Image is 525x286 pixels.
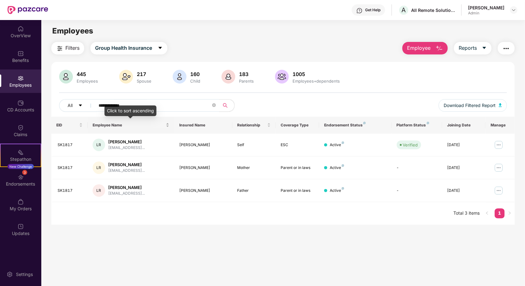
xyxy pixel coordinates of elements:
[407,44,431,52] span: Employee
[18,100,24,106] img: svg+xml;base64,PHN2ZyBpZD0iQ0RfQWNjb3VudHMiIGRhdGEtbmFtZT0iQ0QgQWNjb3VudHMiIHhtbG5zPSJodHRwOi8vd3...
[222,70,235,84] img: svg+xml;base64,PHN2ZyB4bWxucz0iaHR0cDovL3d3dy53My5vcmcvMjAwMC9zdmciIHhtbG5zOnhsaW5rPSJodHRwOi8vd3...
[51,117,88,134] th: EID
[90,42,167,54] button: Group Health Insurancecaret-down
[58,188,83,194] div: SK1817
[482,208,492,218] li: Previous Page
[237,165,271,171] div: Mother
[108,191,145,197] div: [EMAIL_ADDRESS]...
[436,45,443,52] img: svg+xml;base64,PHN2ZyB4bWxucz0iaHR0cDovL3d3dy53My5vcmcvMjAwMC9zdmciIHhtbG5zOnhsaW5rPSJodHRwOi8vd3...
[237,123,266,128] span: Relationship
[276,117,319,134] th: Coverage Type
[18,50,24,57] img: svg+xml;base64,PHN2ZyBpZD0iQmVuZWZpdHMiIHhtbG5zPSJodHRwOi8vd3d3LnczLm9yZy8yMDAwL3N2ZyIgd2lkdGg9Ij...
[402,42,448,54] button: Employee
[93,139,105,151] div: LR
[75,79,99,84] div: Employees
[468,5,504,11] div: [PERSON_NAME]
[439,99,507,112] button: Download Filtered Report
[18,223,24,230] img: svg+xml;base64,PHN2ZyBpZD0iVXBkYXRlZCIgeG1sbnM9Imh0dHA6Ly93d3cudzMub3JnLzIwMDAvc3ZnIiB3aWR0aD0iMj...
[52,26,93,35] span: Employees
[179,165,227,171] div: [PERSON_NAME]
[494,186,504,196] img: manageButton
[189,79,201,84] div: Child
[189,71,201,77] div: 160
[494,140,504,150] img: manageButton
[444,102,496,109] span: Download Filtered Report
[119,70,133,84] img: svg+xml;base64,PHN2ZyB4bWxucz0iaHR0cDovL3d3dy53My5vcmcvMjAwMC9zdmciIHhtbG5zOnhsaW5rPSJodHRwOi8vd3...
[330,188,344,194] div: Active
[22,170,27,175] div: 3
[75,71,99,77] div: 445
[447,165,481,171] div: [DATE]
[95,44,152,52] span: Group Health Insurance
[427,122,429,124] img: svg+xml;base64,PHN2ZyB4bWxucz0iaHR0cDovL3d3dy53My5vcmcvMjAwMC9zdmciIHdpZHRoPSI4IiBoZWlnaHQ9IjgiIH...
[58,142,83,148] div: SK1817
[291,71,341,77] div: 1005
[135,71,153,77] div: 217
[342,187,344,190] img: svg+xml;base64,PHN2ZyB4bWxucz0iaHR0cDovL3d3dy53My5vcmcvMjAwMC9zdmciIHdpZHRoPSI4IiBoZWlnaHQ9IjgiIH...
[108,185,145,191] div: [PERSON_NAME]
[232,117,276,134] th: Relationship
[173,70,186,84] img: svg+xml;base64,PHN2ZyB4bWxucz0iaHR0cDovL3d3dy53My5vcmcvMjAwMC9zdmciIHhtbG5zOnhsaW5rPSJodHRwOi8vd3...
[179,142,227,148] div: [PERSON_NAME]
[108,162,145,168] div: [PERSON_NAME]
[402,6,406,14] span: A
[18,26,24,32] img: svg+xml;base64,PHN2ZyBpZD0iSG9tZSIgeG1sbnM9Imh0dHA6Ly93d3cudzMub3JnLzIwMDAvc3ZnIiB3aWR0aD0iMjAiIG...
[495,208,505,218] li: 1
[1,156,41,162] div: Stepathon
[88,117,175,134] th: Employee Name
[179,188,227,194] div: [PERSON_NAME]
[7,271,13,278] img: svg+xml;base64,PHN2ZyBpZD0iU2V0dGluZy0yMHgyMCIgeG1sbnM9Imh0dHA6Ly93d3cudzMub3JnLzIwMDAvc3ZnIiB3aW...
[468,11,504,16] div: Admin
[447,142,481,148] div: [DATE]
[18,149,24,156] img: svg+xml;base64,PHN2ZyB4bWxucz0iaHR0cDovL3d3dy53My5vcmcvMjAwMC9zdmciIHdpZHRoPSIyMSIgaGVpZ2h0PSIyMC...
[459,44,477,52] span: Reports
[93,123,165,128] span: Employee Name
[51,42,84,54] button: Filters
[508,211,512,215] span: right
[330,165,344,171] div: Active
[505,208,515,218] li: Next Page
[237,188,271,194] div: Father
[511,8,516,13] img: svg+xml;base64,PHN2ZyBpZD0iRHJvcGRvd24tMzJ4MzIiIHhtbG5zPSJodHRwOi8vd3d3LnczLm9yZy8yMDAwL3N2ZyIgd2...
[454,42,492,54] button: Reportscaret-down
[58,165,83,171] div: SK1817
[363,122,366,124] img: svg+xml;base64,PHN2ZyB4bWxucz0iaHR0cDovL3d3dy53My5vcmcvMjAwMC9zdmciIHdpZHRoPSI4IiBoZWlnaHQ9IjgiIH...
[342,141,344,144] img: svg+xml;base64,PHN2ZyB4bWxucz0iaHR0cDovL3d3dy53My5vcmcvMjAwMC9zdmciIHdpZHRoPSI4IiBoZWlnaHQ9IjgiIH...
[56,123,78,128] span: EID
[18,174,24,180] img: svg+xml;base64,PHN2ZyBpZD0iRW5kb3JzZW1lbnRzIiB4bWxucz0iaHR0cDovL3d3dy53My5vcmcvMjAwMC9zdmciIHdpZH...
[93,184,105,197] div: LR
[108,145,145,151] div: [EMAIL_ADDRESS]...
[397,123,437,128] div: Platform Status
[453,208,480,218] li: Total 3 items
[342,164,344,167] img: svg+xml;base64,PHN2ZyB4bWxucz0iaHR0cDovL3d3dy53My5vcmcvMjAwMC9zdmciIHdpZHRoPSI4IiBoZWlnaHQ9IjgiIH...
[219,99,235,112] button: search
[365,8,380,13] div: Get Help
[447,188,481,194] div: [DATE]
[158,45,163,51] span: caret-down
[238,79,255,84] div: Parents
[442,117,486,134] th: Joining Date
[281,188,314,194] div: Parent or in laws
[482,208,492,218] button: left
[59,99,97,112] button: Allcaret-down
[238,71,255,77] div: 183
[324,123,386,128] div: Endorsement Status
[212,103,216,109] span: close-circle
[212,103,216,107] span: close-circle
[135,79,153,84] div: Spouse
[18,75,24,81] img: svg+xml;base64,PHN2ZyBpZD0iRW1wbG95ZWVzIiB4bWxucz0iaHR0cDovL3d3dy53My5vcmcvMjAwMC9zdmciIHdpZHRoPS...
[281,142,314,148] div: ESC
[174,117,232,134] th: Insured Name
[78,103,83,108] span: caret-down
[482,45,487,51] span: caret-down
[485,211,489,215] span: left
[18,125,24,131] img: svg+xml;base64,PHN2ZyBpZD0iQ2xhaW0iIHhtbG5zPSJodHRwOi8vd3d3LnczLm9yZy8yMDAwL3N2ZyIgd2lkdGg9IjIwIi...
[8,6,48,14] img: New Pazcare Logo
[502,45,510,52] img: svg+xml;base64,PHN2ZyB4bWxucz0iaHR0cDovL3d3dy53My5vcmcvMjAwMC9zdmciIHdpZHRoPSIyNCIgaGVpZ2h0PSIyNC...
[56,45,64,52] img: svg+xml;base64,PHN2ZyB4bWxucz0iaHR0cDovL3d3dy53My5vcmcvMjAwMC9zdmciIHdpZHRoPSIyNCIgaGVpZ2h0PSIyNC...
[18,199,24,205] img: svg+xml;base64,PHN2ZyBpZD0iTXlfT3JkZXJzIiBkYXRhLW5hbWU9Ik15IE9yZGVycyIgeG1sbnM9Imh0dHA6Ly93d3cudz...
[237,142,271,148] div: Self
[108,168,145,174] div: [EMAIL_ADDRESS]...
[108,139,145,145] div: [PERSON_NAME]
[275,70,289,84] img: svg+xml;base64,PHN2ZyB4bWxucz0iaHR0cDovL3d3dy53My5vcmcvMjAwMC9zdmciIHhtbG5zOnhsaW5rPSJodHRwOi8vd3...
